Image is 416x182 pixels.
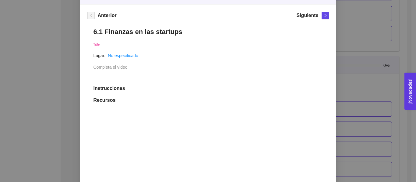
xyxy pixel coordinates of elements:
h1: 6.1 Finanzas en las startups [93,28,323,36]
h5: Siguiente [296,12,318,19]
span: Completa el video [93,65,128,70]
button: right [322,12,329,19]
h1: Instrucciones [93,85,323,91]
button: Open Feedback Widget [404,73,416,110]
article: Lugar: [93,52,106,59]
span: Taller [93,43,101,46]
h1: Recursos [93,97,323,103]
button: left [87,12,95,19]
h5: Anterior [98,12,117,19]
a: No especificado [108,53,138,58]
span: right [322,13,329,18]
